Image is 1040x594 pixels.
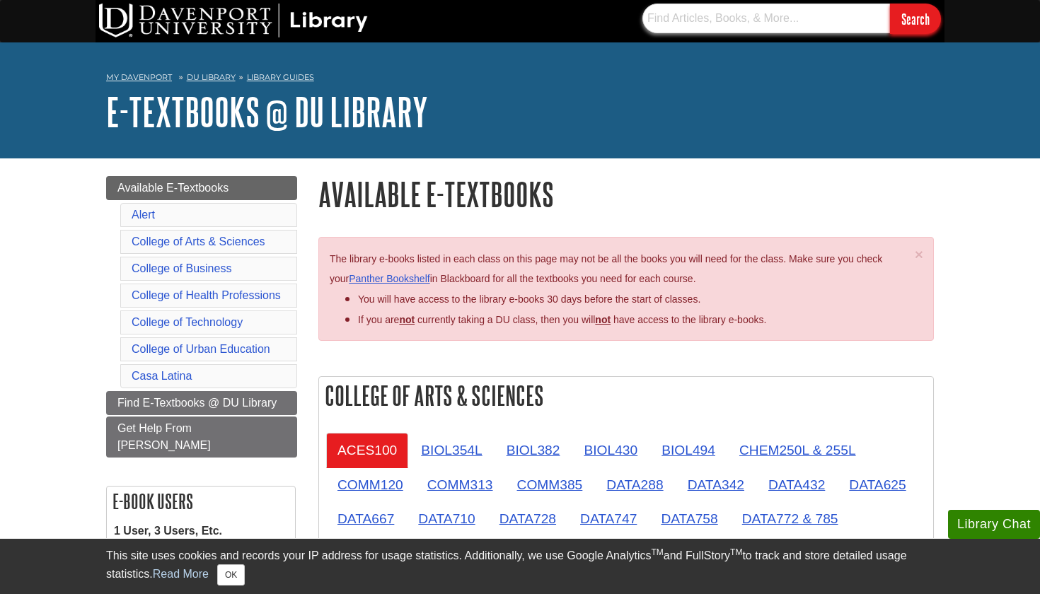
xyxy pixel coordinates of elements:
a: DATA772 & 785 [731,501,850,536]
span: You will have access to the library e-books 30 days before the start of classes. [358,293,700,305]
a: ECON201 [412,536,496,571]
a: COMM120 [326,467,415,502]
a: COMM385 [506,467,594,502]
a: College of Urban Education [132,343,270,355]
a: DATA710 [407,501,486,536]
a: College of Technology [132,316,243,328]
a: BIOL382 [495,433,572,467]
a: E-Textbooks @ DU Library [106,90,428,134]
a: ENGL110 [582,536,664,571]
h1: Available E-Textbooks [318,176,934,212]
input: Search [890,4,941,34]
span: Available E-Textbooks [117,182,229,194]
nav: breadcrumb [106,68,934,91]
a: Panther Bookshelf [349,273,429,284]
a: DATA747 [569,501,648,536]
u: not [595,314,611,325]
a: DATA342 [676,467,756,502]
a: College of Arts & Sciences [132,235,265,248]
a: Casa Latina [132,370,192,382]
a: MHLC644 [834,536,918,571]
span: Get Help From [PERSON_NAME] [117,422,211,451]
a: MHLC616 [749,536,833,571]
h2: College of Arts & Sciences [319,377,933,414]
a: College of Business [132,262,231,274]
a: BIOL494 [650,433,727,467]
a: DATA667 [326,501,405,536]
input: Find Articles, Books, & More... [642,4,890,33]
a: ENGL311 [665,536,747,571]
a: DATA758 [649,501,729,536]
a: BIOL354L [410,433,493,467]
span: Find E-Textbooks @ DU Library [117,397,277,409]
strong: not [399,314,415,325]
a: My Davenport [106,71,172,83]
a: ACES100 [326,433,408,467]
sup: TM [730,547,742,557]
a: BIOL430 [572,433,649,467]
a: DATA432 [757,467,836,502]
div: This site uses cookies and records your IP address for usage statistics. Additionally, we use Goo... [106,547,934,586]
button: Close [217,564,245,586]
a: Find E-Textbooks @ DU Library [106,391,297,415]
a: ECON200 [326,536,410,571]
a: DATA288 [595,467,674,502]
span: The library e-books listed in each class on this page may not be all the books you will need for ... [330,253,882,285]
sup: TM [651,547,663,557]
a: Available E-Textbooks [106,176,297,200]
a: DATA728 [488,501,567,536]
form: Searches DU Library's articles, books, and more [642,4,941,34]
dt: 1 User, 3 Users, Etc. [114,523,288,540]
button: Close [915,247,923,262]
span: If you are currently taking a DU class, then you will have access to the library e-books. [358,314,766,325]
a: DATA625 [838,467,917,502]
span: × [915,246,923,262]
h2: E-book Users [107,487,295,516]
button: Library Chat [948,510,1040,539]
a: CHEM250L & 255L [728,433,867,467]
a: COMM313 [416,467,504,502]
a: Get Help From [PERSON_NAME] [106,417,297,458]
a: Alert [132,209,155,221]
a: College of Health Professions [132,289,281,301]
a: ENGL109 [498,536,580,571]
img: DU Library [99,4,368,37]
a: DU Library [187,72,236,82]
a: Library Guides [247,72,314,82]
a: Read More [153,568,209,580]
